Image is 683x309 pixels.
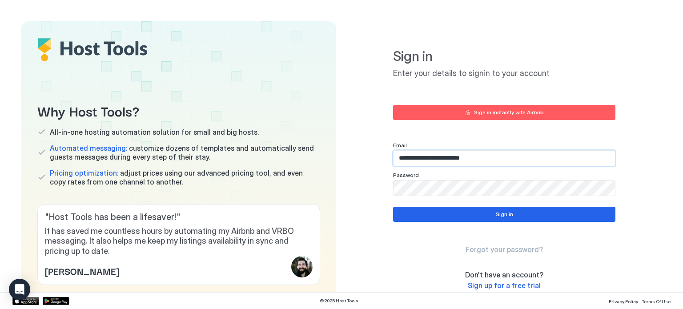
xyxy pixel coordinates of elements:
[50,128,259,136] span: All-in-one hosting automation solution for small and big hosts.
[45,264,119,277] span: [PERSON_NAME]
[393,105,615,120] button: Sign in instantly with Airbnb
[466,245,543,254] a: Forgot your password?
[394,181,615,196] input: Input Field
[43,297,69,305] a: Google Play Store
[642,299,671,304] span: Terms Of Use
[642,296,671,305] a: Terms Of Use
[393,172,419,178] span: Password
[468,281,541,290] a: Sign up for a free trial
[50,144,320,161] span: customize dozens of templates and automatically send guests messages during every step of their s...
[50,169,118,177] span: Pricing optimization:
[394,151,615,166] input: Input Field
[393,68,615,79] span: Enter your details to signin to your account
[37,100,320,120] span: Why Host Tools?
[465,270,543,279] span: Don't have an account?
[474,108,544,116] div: Sign in instantly with Airbnb
[320,298,358,304] span: © 2025 Host Tools
[496,210,513,218] div: Sign in
[393,142,407,148] span: Email
[45,226,313,257] span: It has saved me countless hours by automating my Airbnb and VRBO messaging. It also helps me keep...
[12,297,39,305] a: App Store
[609,296,638,305] a: Privacy Policy
[291,256,313,277] div: profile
[393,48,615,65] span: Sign in
[45,212,313,223] span: " Host Tools has been a lifesaver! "
[9,279,30,300] div: Open Intercom Messenger
[609,299,638,304] span: Privacy Policy
[50,144,127,152] span: Automated messaging:
[393,207,615,222] button: Sign in
[50,169,320,186] span: adjust prices using our advanced pricing tool, and even copy rates from one channel to another.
